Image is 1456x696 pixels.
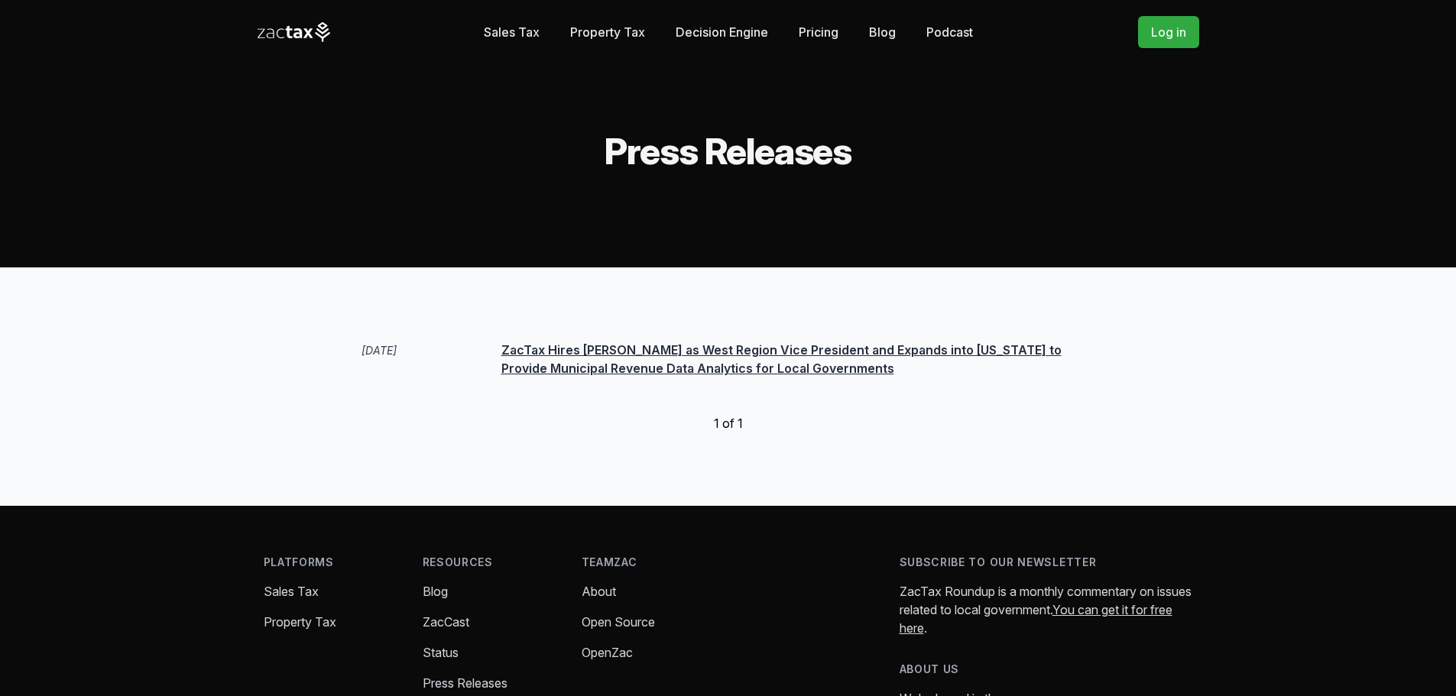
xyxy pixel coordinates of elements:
a: Sales Tax [264,584,319,599]
a: ZacCast [423,614,469,630]
h4: Subscribe to our newsletter [900,555,1193,570]
h4: Platforms [264,555,398,570]
a: Open Source [582,614,655,630]
a: Pricing [799,17,838,47]
p: ZacTax Roundup is a monthly commentary on issues related to local government. . [900,582,1193,637]
a: Podcast [926,17,973,47]
a: OpenZac [582,645,633,660]
h4: Resources [423,555,557,570]
a: Press Releases [423,675,507,691]
a: Property Tax [570,17,645,47]
a: Sales Tax [484,17,540,47]
a: ZacTax Hires [PERSON_NAME] as West Region Vice President and Expands into [US_STATE] to Provide M... [501,342,1062,376]
h4: TeamZac [582,555,716,570]
a: Blog [423,584,448,599]
h2: Press Releases [258,133,1199,170]
a: Property Tax [264,614,336,630]
h4: About us [900,662,1193,677]
a: About [582,584,616,599]
span: 1 of 1 [714,414,743,432]
a: Blog [869,17,896,47]
a: Decision Engine [676,17,768,47]
span: [DATE] [362,344,397,357]
a: Status [423,645,459,660]
a: Log in [1138,16,1199,48]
